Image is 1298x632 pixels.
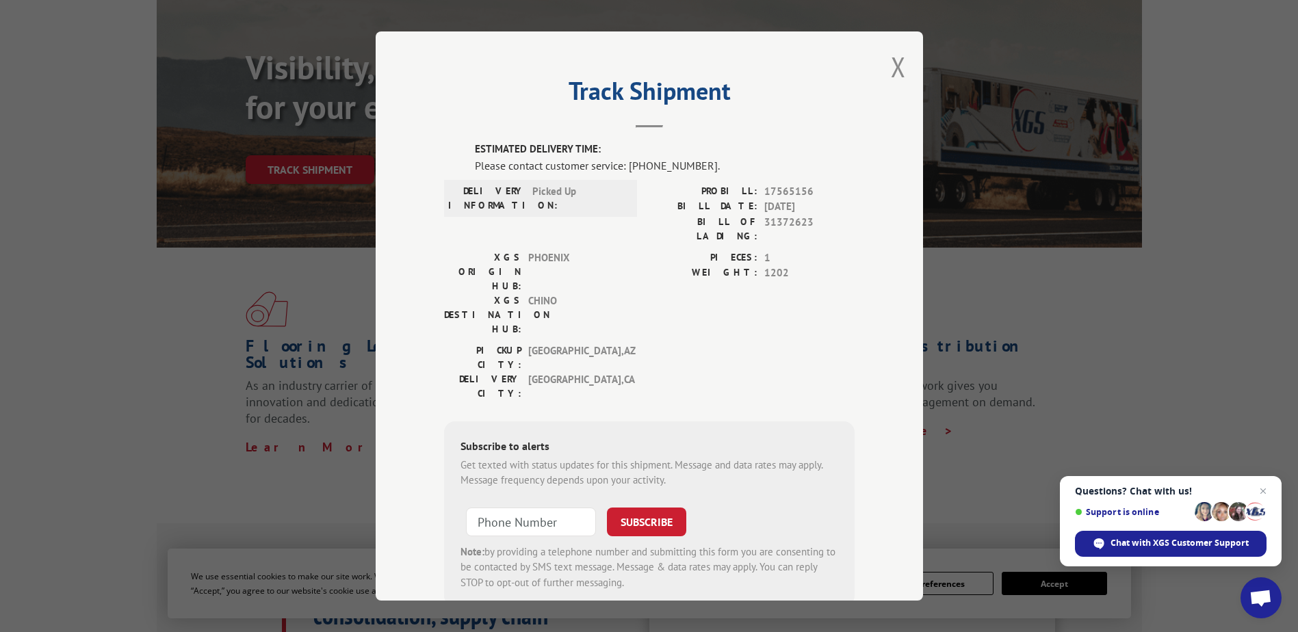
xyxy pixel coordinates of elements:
[528,250,621,293] span: PHOENIX
[460,458,838,488] div: Get texted with status updates for this shipment. Message and data rates may apply. Message frequ...
[444,372,521,401] label: DELIVERY CITY:
[444,293,521,337] label: XGS DESTINATION HUB:
[532,184,625,213] span: Picked Up
[448,184,525,213] label: DELIVERY INFORMATION:
[1075,486,1267,497] span: Questions? Chat with us!
[528,293,621,337] span: CHINO
[444,343,521,372] label: PICKUP CITY:
[460,545,484,558] strong: Note:
[891,49,906,85] button: Close modal
[466,508,596,536] input: Phone Number
[764,199,855,215] span: [DATE]
[460,544,838,591] div: by providing a telephone number and submitting this form you are consenting to be contacted by SM...
[528,343,621,372] span: [GEOGRAPHIC_DATA] , AZ
[460,438,838,458] div: Subscribe to alerts
[444,250,521,293] label: XGS ORIGIN HUB:
[649,265,757,281] label: WEIGHT:
[1241,577,1282,618] div: Open chat
[649,215,757,243] label: BILL OF LADING:
[1075,531,1267,557] div: Chat with XGS Customer Support
[475,157,855,174] div: Please contact customer service: [PHONE_NUMBER].
[649,250,757,266] label: PIECES:
[764,265,855,281] span: 1202
[764,215,855,243] span: 31372623
[528,372,621,401] span: [GEOGRAPHIC_DATA] , CA
[444,81,855,107] h2: Track Shipment
[764,250,855,266] span: 1
[607,508,686,536] button: SUBSCRIBE
[1255,483,1271,499] span: Close chat
[475,142,855,157] label: ESTIMATED DELIVERY TIME:
[764,184,855,200] span: 17565156
[1075,507,1190,517] span: Support is online
[1111,537,1249,549] span: Chat with XGS Customer Support
[649,199,757,215] label: BILL DATE:
[649,184,757,200] label: PROBILL:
